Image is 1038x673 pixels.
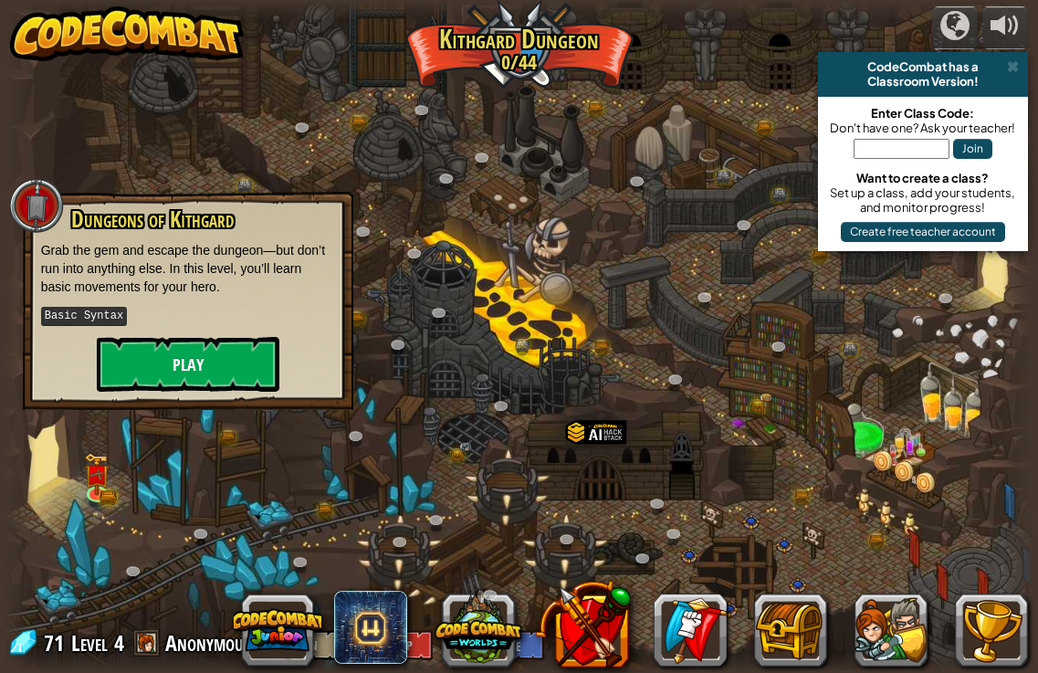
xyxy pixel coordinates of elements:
span: Anonymous [165,628,250,657]
img: portrait.png [460,442,472,451]
div: Want to create a class? [827,171,1019,185]
span: Dungeons of Kithgard [71,204,234,235]
img: portrait.png [89,469,105,480]
button: Campaigns [932,6,978,49]
img: portrait.png [760,393,771,402]
div: CodeCombat has a [825,59,1021,74]
kbd: Basic Syntax [41,307,127,326]
img: CodeCombat - Learn how to code by playing a game [10,6,244,61]
img: level-banner-unlock.png [84,453,110,495]
div: Enter Class Code: [827,106,1019,121]
button: Create free teacher account [841,222,1005,242]
span: 4 [114,628,124,657]
div: Don't have one? Ask your teacher! [827,121,1019,135]
button: Adjust volume [982,6,1028,49]
button: Join [953,139,992,159]
div: Set up a class, add your students, and monitor progress! [827,185,1019,215]
button: Play [97,337,279,392]
p: Grab the gem and escape the dungeon—but don’t run into anything else. In this level, you’ll learn... [41,241,335,296]
span: 71 [44,628,69,657]
div: Classroom Version! [825,74,1021,89]
span: Level [71,628,108,658]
